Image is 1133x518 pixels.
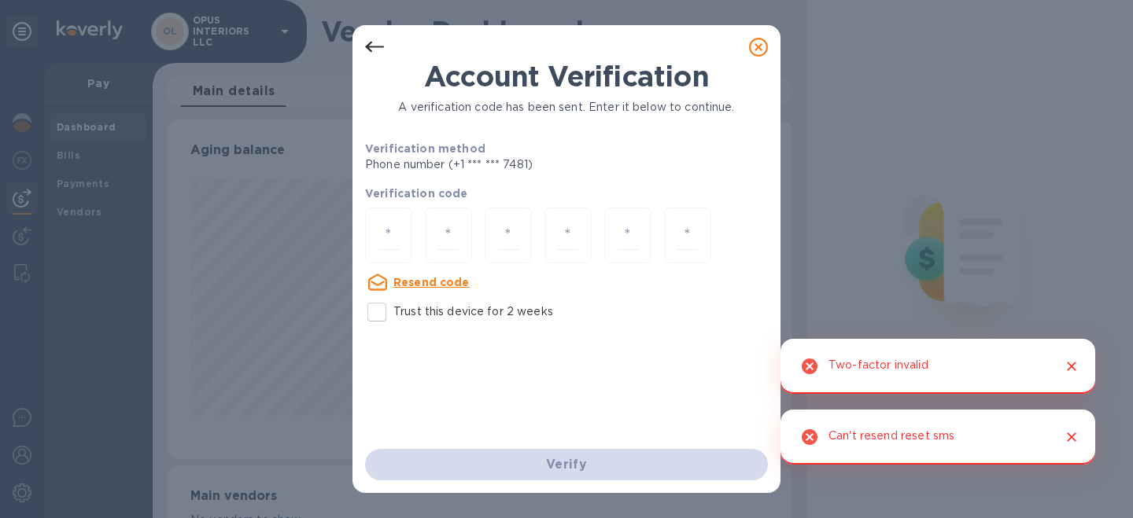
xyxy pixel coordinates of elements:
p: A verification code has been sent. Enter it below to continue. [365,99,768,116]
u: Resend code [393,276,470,288]
button: Close [1061,427,1082,447]
p: Verification code [365,186,768,201]
b: Verification method [365,142,485,155]
p: Phone number (+1 *** *** 7481) [365,156,653,173]
div: Two-factor invalid [829,351,928,381]
div: Can't resend reset sms [829,422,954,452]
h1: Account Verification [365,60,768,93]
p: Trust this device for 2 weeks [393,303,553,320]
button: Close [1061,356,1082,377]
